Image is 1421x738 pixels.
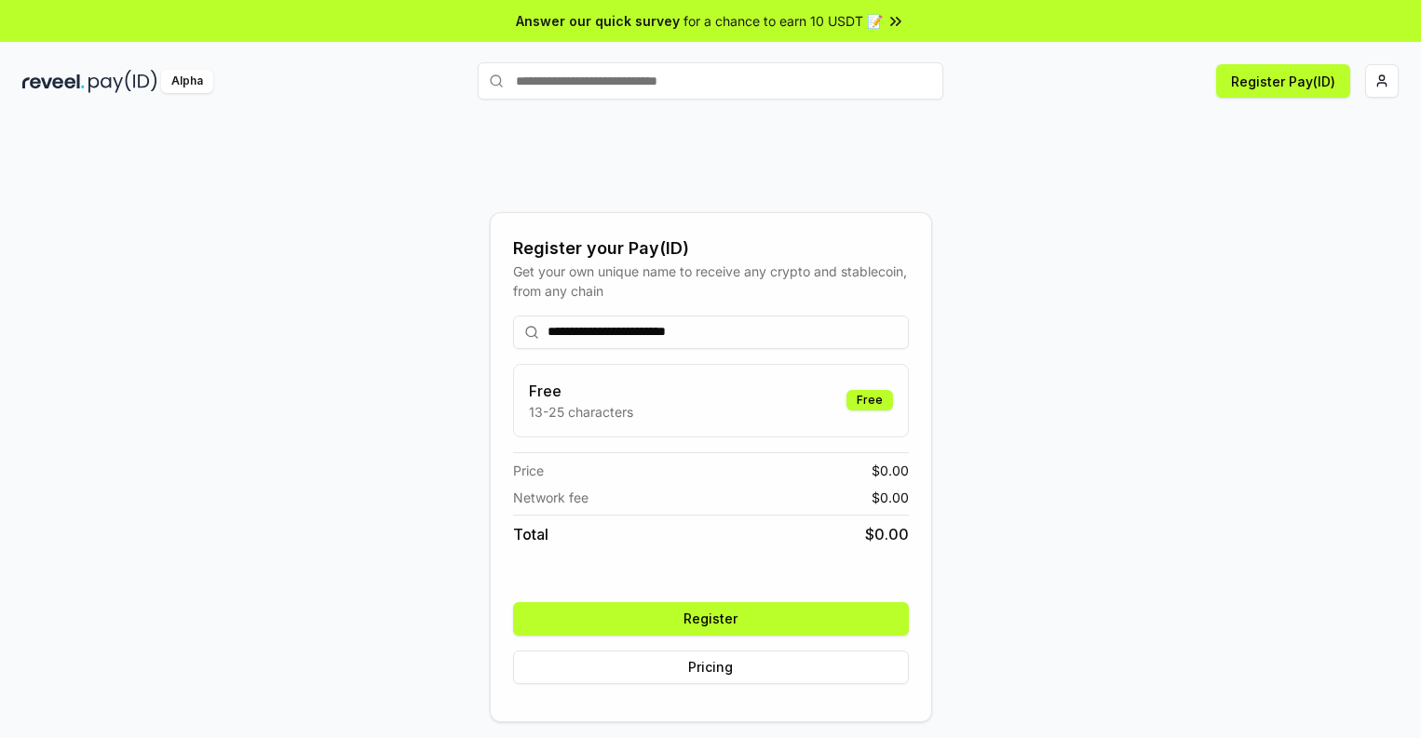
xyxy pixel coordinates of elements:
[513,651,909,684] button: Pricing
[516,11,680,31] span: Answer our quick survey
[865,523,909,545] span: $ 0.00
[683,11,883,31] span: for a chance to earn 10 USDT 📝
[1216,64,1350,98] button: Register Pay(ID)
[872,488,909,507] span: $ 0.00
[846,390,893,410] div: Free
[513,461,544,480] span: Price
[529,380,633,402] h3: Free
[513,262,909,301] div: Get your own unique name to receive any crypto and stablecoin, from any chain
[161,70,213,93] div: Alpha
[513,488,589,507] span: Network fee
[513,602,909,636] button: Register
[872,461,909,480] span: $ 0.00
[529,402,633,422] p: 13-25 characters
[88,70,157,93] img: pay_id
[22,70,85,93] img: reveel_dark
[513,235,909,262] div: Register your Pay(ID)
[513,523,548,545] span: Total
